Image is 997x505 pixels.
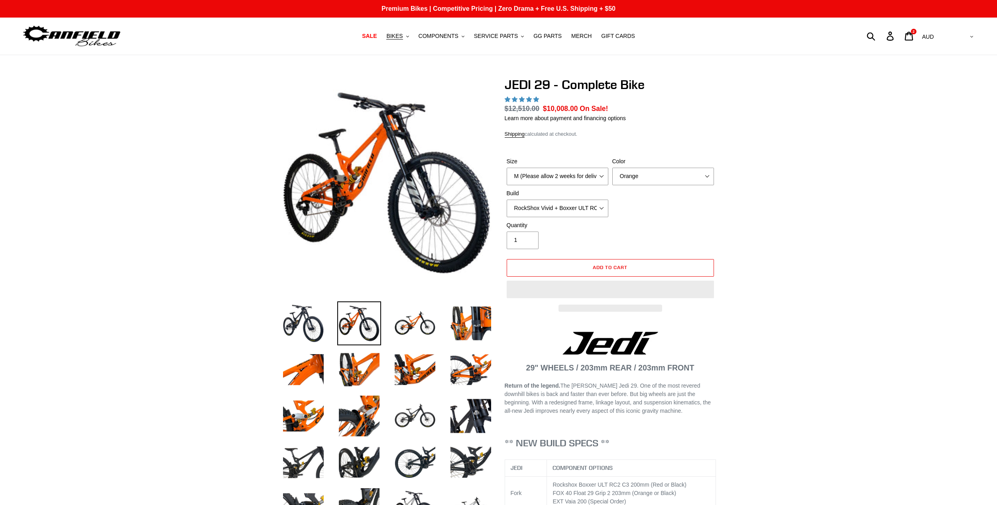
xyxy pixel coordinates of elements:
[505,131,525,138] a: Shipping
[871,27,891,45] input: Search
[505,382,560,389] strong: Return of the legend.
[419,33,458,40] span: COMPONENTS
[505,437,716,449] h3: ** NEW BUILD SPECS **
[900,28,919,45] a: 2
[562,332,658,354] img: Jedi Logo
[337,394,381,438] img: Load image into Gallery viewer, JEDI 29 - Complete Bike
[449,348,493,392] img: Load image into Gallery viewer, JEDI 29 - Complete Bike
[593,264,627,270] span: Add to cart
[337,348,381,392] img: Load image into Gallery viewer, JEDI 29 - Complete Bike
[281,301,325,345] img: Load image into Gallery viewer, JEDI 29 - Complete Bike
[337,440,381,484] img: Load image into Gallery viewer, JEDI 29 - Complete Bike
[912,30,914,34] span: 2
[580,103,608,114] span: On Sale!
[415,31,468,42] button: COMPONENTS
[505,382,716,415] p: The [PERSON_NAME] Jedi 29. One of the most revered downhill bikes is back and faster than ever be...
[553,481,686,488] span: Rockshox Boxxer ULT RC2 C3 200mm (Red or Black)
[505,96,541,103] span: 5.00 stars
[601,33,635,40] span: GIFT CARDS
[474,33,518,40] span: SERVICE PARTS
[337,301,381,345] img: Load image into Gallery viewer, JEDI 29 - Complete Bike
[505,460,547,477] th: JEDI
[507,157,608,166] label: Size
[507,221,608,230] label: Quantity
[547,460,716,477] th: COMPONENT OPTIONS
[283,79,491,287] img: JEDI 29 - Complete Bike
[470,31,528,42] button: SERVICE PARTS
[529,31,566,42] a: GG PARTS
[393,440,437,484] img: Load image into Gallery viewer, JEDI 29 - Complete Bike
[505,115,626,121] a: Learn more about payment and financing options
[597,31,639,42] a: GIFT CARDS
[382,31,413,42] button: BIKES
[526,363,694,372] strong: 29" WHEELS / 203mm REAR / 203mm FRONT
[386,33,403,40] span: BIKES
[362,33,377,40] span: SALE
[571,33,592,40] span: MERCH
[612,157,714,166] label: Color
[393,348,437,392] img: Load image into Gallery viewer, JEDI 29 - Complete Bike
[567,31,596,42] a: MERCH
[281,440,325,484] img: Load image into Gallery viewer, JEDI 29 - Complete Bike
[505,130,716,138] div: calculated at checkout.
[393,394,437,438] img: Load image into Gallery viewer, JEDI 29 - Complete Bike
[507,189,608,198] label: Build
[449,440,493,484] img: Load image into Gallery viewer, JEDI 29 - Complete Bike
[281,348,325,392] img: Load image into Gallery viewer, JEDI 29 - Complete Bike
[449,301,493,345] img: Load image into Gallery viewer, JEDI 29 - Complete Bike
[281,394,325,438] img: Load image into Gallery viewer, JEDI 29 - Complete Bike
[533,33,562,40] span: GG PARTS
[449,394,493,438] img: Load image into Gallery viewer, JEDI 29 - Complete Bike
[393,301,437,345] img: Load image into Gallery viewer, JEDI 29 - Complete Bike
[22,24,122,49] img: Canfield Bikes
[505,105,540,113] s: $12,510.00
[553,498,626,505] span: EXT Vaia 200 (Special Order)
[505,77,716,92] h1: JEDI 29 - Complete Bike
[358,31,381,42] a: SALE
[543,105,578,113] span: $10,008.00
[553,490,676,496] span: FOX 40 Float 29 Grip 2 203mm (Orange or Black)
[507,259,714,277] button: Add to cart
